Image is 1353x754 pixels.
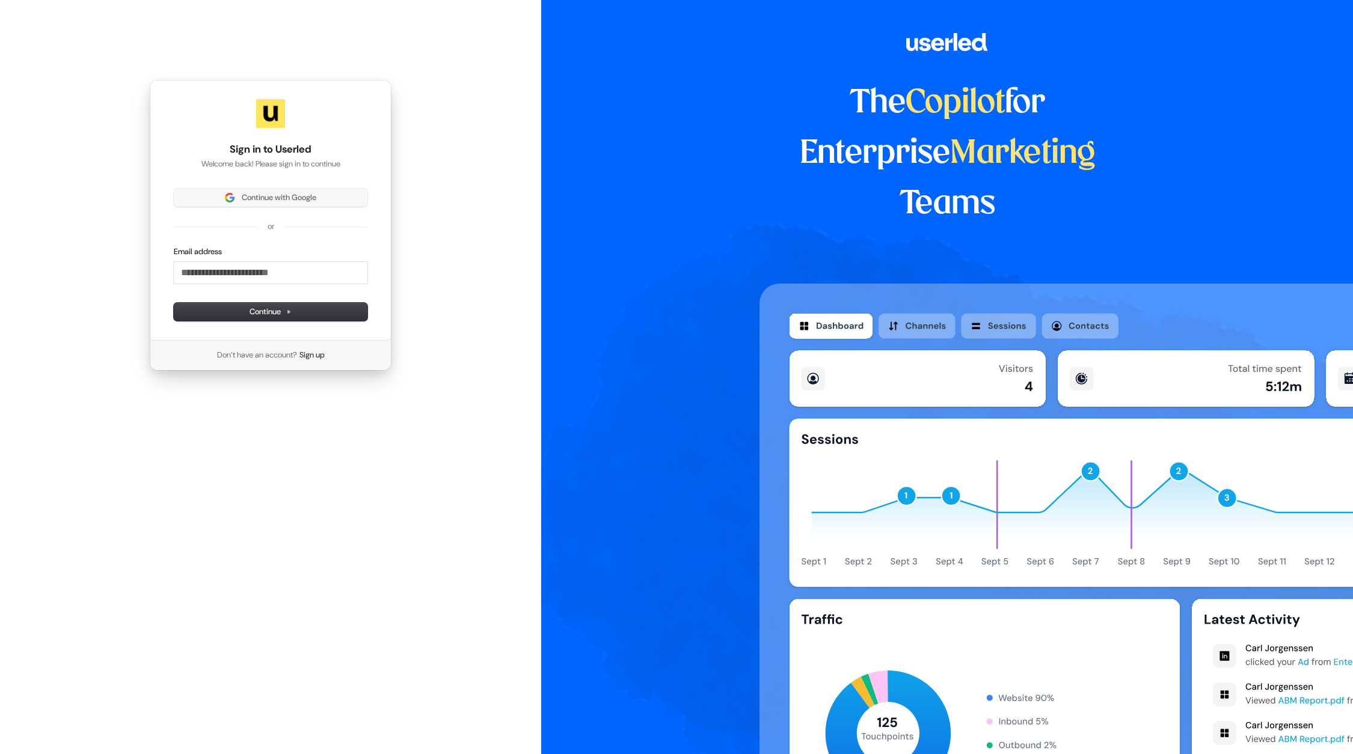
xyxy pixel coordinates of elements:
span: Marketing [950,138,1096,169]
h1: Sign in to Userled [174,142,367,157]
label: Email address [174,246,222,257]
span: Don’t have an account? [217,350,297,360]
p: or [268,221,274,232]
img: Sign in with Google [225,193,235,202]
h1: The for Enterprise Teams [759,78,1135,230]
p: Welcome back! Please sign in to continue [174,159,367,169]
button: Sign in with GoogleContinue with Google [174,189,367,207]
a: Sign up [299,350,325,360]
span: Continue with Google [242,192,316,203]
span: Continue [250,306,292,317]
button: Continue [174,303,367,321]
img: Userled [256,99,285,128]
span: Copilot [906,88,1005,119]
